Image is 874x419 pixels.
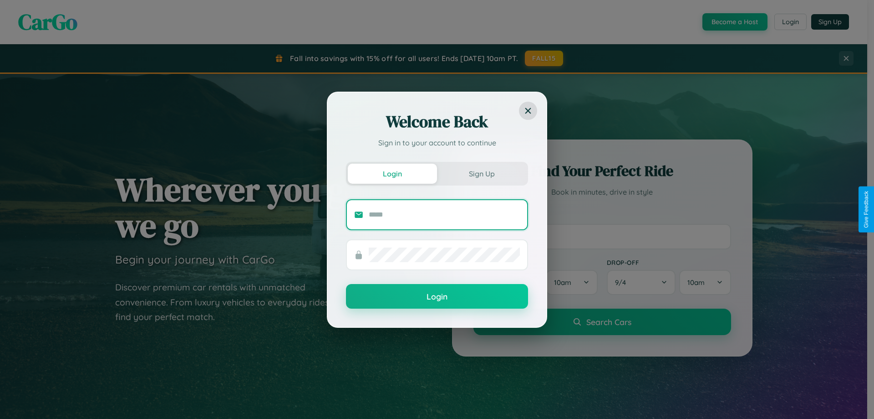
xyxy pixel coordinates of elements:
[346,137,528,148] p: Sign in to your account to continue
[346,284,528,309] button: Login
[437,164,526,184] button: Sign Up
[863,191,869,228] div: Give Feedback
[348,164,437,184] button: Login
[346,111,528,133] h2: Welcome Back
